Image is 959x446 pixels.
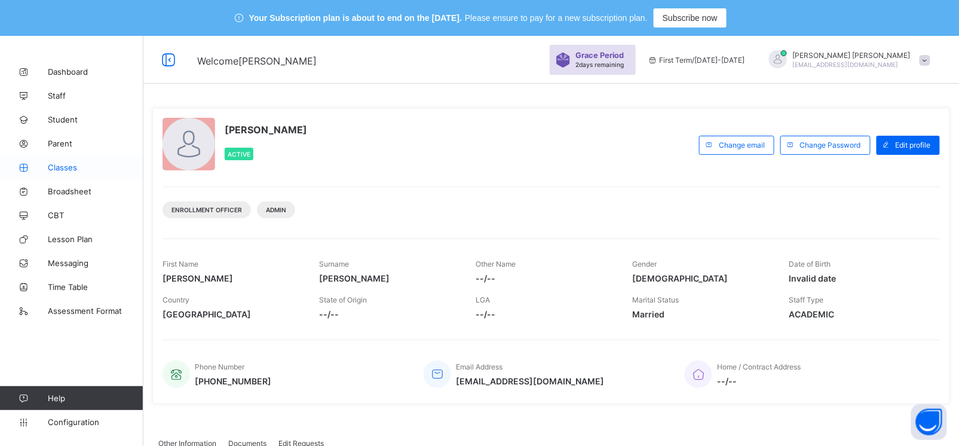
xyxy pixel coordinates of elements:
[319,259,349,268] span: Surname
[266,206,286,213] span: Admin
[575,51,624,60] span: Grace Period
[48,91,143,100] span: Staff
[48,210,143,220] span: CBT
[319,295,367,304] span: State of Origin
[648,56,745,65] span: session/term information
[476,309,614,319] span: --/--
[195,362,244,371] span: Phone Number
[48,115,143,124] span: Student
[48,234,143,244] span: Lesson Plan
[48,187,143,196] span: Broadsheet
[800,140,861,149] span: Change Password
[48,163,143,172] span: Classes
[48,67,143,77] span: Dashboard
[163,273,301,283] span: [PERSON_NAME]
[789,273,928,283] span: Invalid date
[163,309,301,319] span: [GEOGRAPHIC_DATA]
[633,273,771,283] span: [DEMOGRAPHIC_DATA]
[48,393,143,403] span: Help
[465,13,648,23] span: Please ensure to pay for a new subscription plan.
[556,53,571,68] img: sticker-purple.71386a28dfed39d6af7621340158ba97.svg
[48,139,143,148] span: Parent
[225,124,307,136] span: [PERSON_NAME]
[663,13,718,23] span: Subscribe now
[575,61,624,68] span: 2 days remaining
[789,259,831,268] span: Date of Birth
[793,51,911,60] span: [PERSON_NAME] [PERSON_NAME]
[896,140,931,149] span: Edit profile
[793,61,899,68] span: [EMAIL_ADDRESS][DOMAIN_NAME]
[319,309,458,319] span: --/--
[476,273,614,283] span: --/--
[717,376,801,386] span: --/--
[48,258,143,268] span: Messaging
[228,151,250,158] span: Active
[48,282,143,292] span: Time Table
[456,362,503,371] span: Email Address
[789,309,928,319] span: ACADEMIC
[171,206,242,213] span: Enrollment Officer
[195,376,271,386] span: [PHONE_NUMBER]
[476,295,490,304] span: LGA
[249,13,462,23] span: Your Subscription plan is about to end on the [DATE].
[757,50,936,70] div: BENJAMINJEREMIAH
[163,259,198,268] span: First Name
[476,259,516,268] span: Other Name
[163,295,189,304] span: Country
[633,295,679,304] span: Marital Status
[456,376,604,386] span: [EMAIL_ADDRESS][DOMAIN_NAME]
[48,306,143,316] span: Assessment Format
[633,309,771,319] span: Married
[197,55,317,67] span: Welcome [PERSON_NAME]
[717,362,801,371] span: Home / Contract Address
[48,417,143,427] span: Configuration
[719,140,765,149] span: Change email
[319,273,458,283] span: [PERSON_NAME]
[633,259,657,268] span: Gender
[911,404,947,440] button: Open asap
[789,295,824,304] span: Staff Type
